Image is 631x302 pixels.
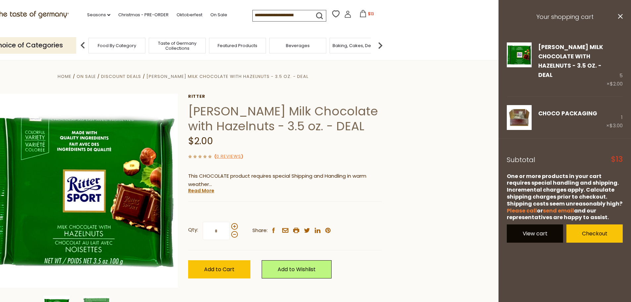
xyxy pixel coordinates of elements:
a: View cart [507,224,563,243]
a: Featured Products [218,43,257,48]
a: [PERSON_NAME] Milk Chocolate with Hazelnuts - 3.5 oz. - DEAL [146,73,308,80]
span: Share: [252,226,268,235]
strong: Qty: [188,226,198,234]
div: 5 × [606,42,623,89]
a: Ritter [188,94,382,99]
a: Read More [188,187,214,194]
a: Taste of Germany Collections [151,41,204,51]
button: Add to Cart [188,260,250,278]
img: previous arrow [76,39,89,52]
a: Add to Wishlist [262,260,332,278]
span: $13 [368,11,374,17]
a: Ritter Milk Chocolate with Hazelnuts [507,42,532,89]
a: On Sale [77,73,96,80]
span: Add to Cart [204,266,235,273]
a: 0 Reviews [216,153,241,160]
a: Baking, Cakes, Desserts [333,43,384,48]
button: $13 [353,10,381,20]
p: This CHOCOLATE product requires special Shipping and Handling in warm weather [188,172,382,189]
span: ( ) [214,153,243,159]
a: Seasons [87,11,110,19]
a: send email [543,207,574,214]
a: On Sale [210,11,227,19]
img: Ritter Milk Chocolate with Hazelnuts [507,42,532,67]
a: Beverages [286,43,310,48]
img: CHOCO Packaging [507,105,532,130]
div: One or more products in your cart requires special handling and shipping. Incremental charges app... [507,173,623,221]
a: Discount Deals [101,73,141,80]
a: Christmas - PRE-ORDER [118,11,169,19]
a: CHOCO Packaging [538,109,597,117]
img: next arrow [374,39,387,52]
a: Please call [507,207,537,214]
input: Qty: [203,222,230,240]
a: Home [58,73,72,80]
a: Food By Category [98,43,136,48]
div: 1 × [606,105,623,130]
span: $3.00 [609,122,623,129]
span: Subtotal [507,155,535,164]
a: [PERSON_NAME] Milk Chocolate with Hazelnuts - 3.5 oz. - DEAL [538,43,603,79]
h1: [PERSON_NAME] Milk Chocolate with Hazelnuts - 3.5 oz. - DEAL [188,104,382,134]
span: $13 [611,156,623,163]
span: $2.00 [188,135,213,148]
span: $2.00 [610,80,623,87]
a: Checkout [566,224,623,243]
a: Oktoberfest [177,11,202,19]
